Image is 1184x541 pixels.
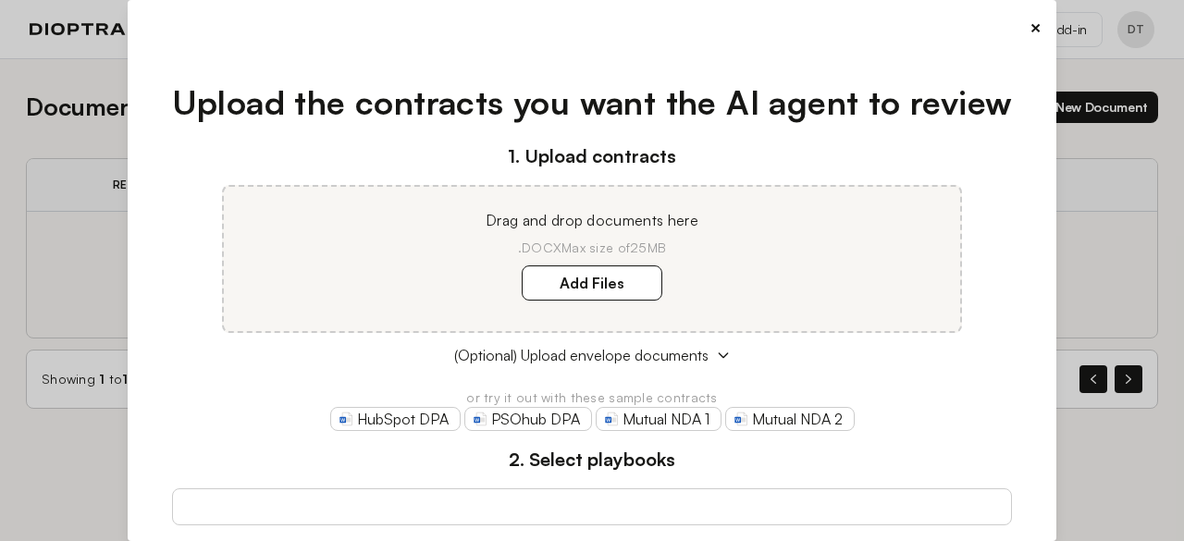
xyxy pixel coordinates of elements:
[172,388,1013,407] p: or try it out with these sample contracts
[1030,15,1042,41] button: ×
[454,344,709,366] span: (Optional) Upload envelope documents
[522,265,662,301] label: Add Files
[172,78,1013,128] h1: Upload the contracts you want the AI agent to review
[246,239,938,257] p: .DOCX Max size of 25MB
[246,209,938,231] p: Drag and drop documents here
[172,142,1013,170] h3: 1. Upload contracts
[725,407,855,431] a: Mutual NDA 2
[330,407,461,431] a: HubSpot DPA
[596,407,721,431] a: Mutual NDA 1
[172,446,1013,473] h3: 2. Select playbooks
[172,344,1013,366] button: (Optional) Upload envelope documents
[464,407,592,431] a: PSOhub DPA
